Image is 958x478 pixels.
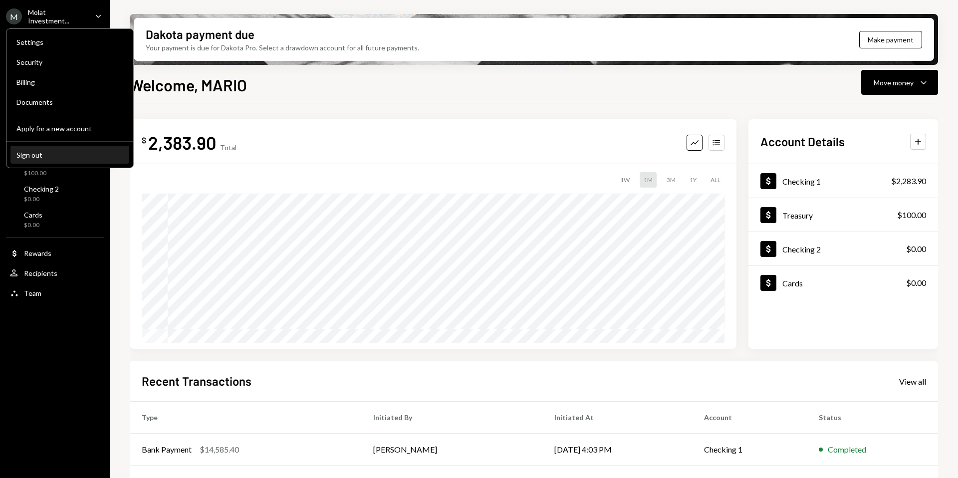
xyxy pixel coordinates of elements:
[760,133,845,150] h2: Account Details
[148,131,216,154] div: 2,383.90
[28,8,87,25] div: Molat Investment...
[10,73,129,91] a: Billing
[859,31,922,48] button: Make payment
[6,264,104,282] a: Recipients
[24,211,42,219] div: Cards
[6,284,104,302] a: Team
[24,269,57,277] div: Recipients
[542,434,692,466] td: [DATE] 4:03 PM
[542,402,692,434] th: Initiated At
[16,58,123,66] div: Security
[10,146,129,164] button: Sign out
[24,289,41,297] div: Team
[748,164,938,198] a: Checking 1$2,283.90
[782,211,813,220] div: Treasury
[686,172,701,188] div: 1Y
[142,373,251,389] h2: Recent Transactions
[828,444,866,456] div: Completed
[10,93,129,111] a: Documents
[782,278,803,288] div: Cards
[142,444,192,456] div: Bank Payment
[6,244,104,262] a: Rewards
[897,209,926,221] div: $100.00
[707,172,724,188] div: ALL
[16,151,123,159] div: Sign out
[16,38,123,46] div: Settings
[220,143,237,152] div: Total
[640,172,657,188] div: 1M
[906,243,926,255] div: $0.00
[24,185,59,193] div: Checking 2
[16,124,123,133] div: Apply for a new account
[130,402,361,434] th: Type
[899,376,926,387] a: View all
[616,172,634,188] div: 1W
[146,42,419,53] div: Your payment is due for Dakota Pro. Select a drawdown account for all future payments.
[6,8,22,24] div: M
[130,75,247,95] h1: Welcome, MARIO
[142,135,146,145] div: $
[361,402,542,434] th: Initiated By
[24,249,51,257] div: Rewards
[10,53,129,71] a: Security
[200,444,239,456] div: $14,585.40
[891,175,926,187] div: $2,283.90
[6,182,104,206] a: Checking 2$0.00
[748,232,938,265] a: Checking 2$0.00
[6,208,104,232] a: Cards$0.00
[748,266,938,299] a: Cards$0.00
[748,198,938,232] a: Treasury$100.00
[146,26,254,42] div: Dakota payment due
[10,33,129,51] a: Settings
[692,402,807,434] th: Account
[861,70,938,95] button: Move money
[874,77,914,88] div: Move money
[906,277,926,289] div: $0.00
[807,402,938,434] th: Status
[16,78,123,86] div: Billing
[692,434,807,466] td: Checking 1
[663,172,680,188] div: 3M
[10,120,129,138] button: Apply for a new account
[361,434,542,466] td: [PERSON_NAME]
[782,244,821,254] div: Checking 2
[899,377,926,387] div: View all
[24,169,52,178] div: $100.00
[24,195,59,204] div: $0.00
[782,177,821,186] div: Checking 1
[16,98,123,106] div: Documents
[24,221,42,230] div: $0.00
